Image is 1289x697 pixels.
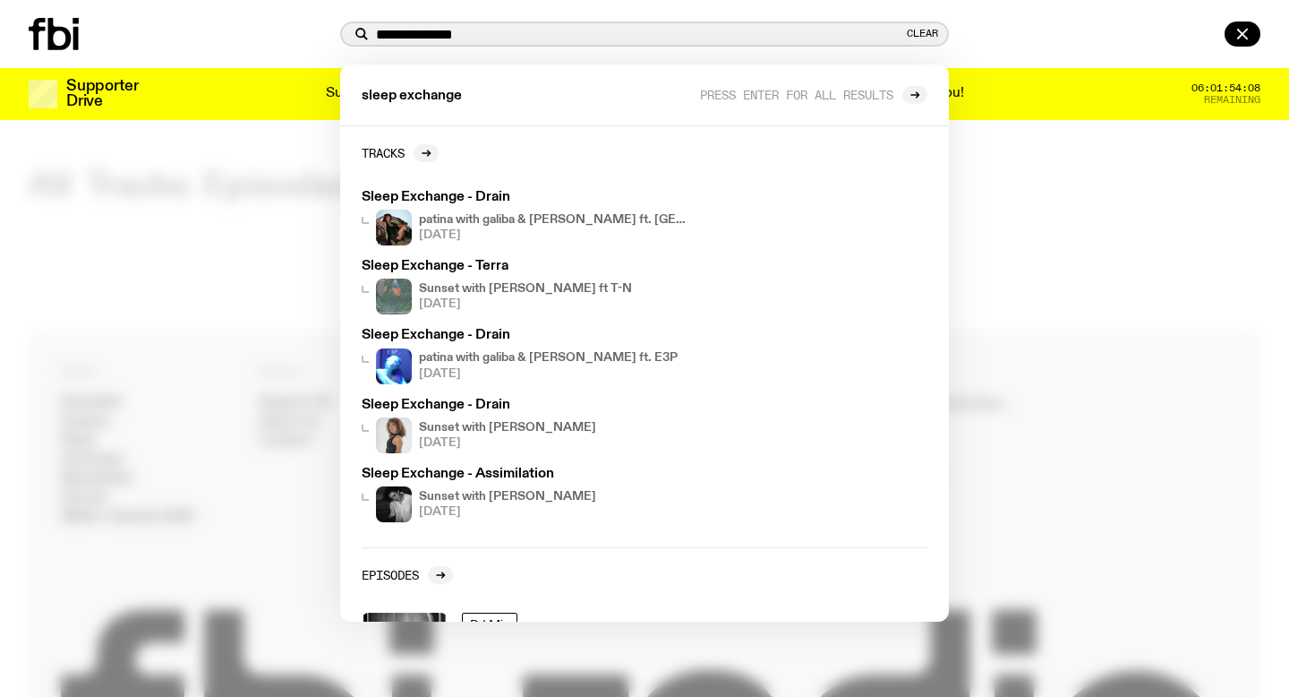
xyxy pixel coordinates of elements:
h2: Tracks [362,146,405,159]
h3: Supporter Drive [66,79,138,109]
h4: patina with galiba & [PERSON_NAME] ft. [GEOGRAPHIC_DATA] [419,214,691,226]
button: Clear [907,29,938,39]
a: Episodes [362,566,453,584]
h4: Sunset with [PERSON_NAME] ft T-N [419,283,632,295]
a: Sleep Exchange - Drainpatina with galiba & [PERSON_NAME] ft. E3P[DATE] [354,322,698,391]
span: [DATE] [419,298,632,310]
span: [DATE] [419,437,596,449]
h4: Sunset with [PERSON_NAME] [419,491,596,503]
span: 06:01:54:08 [1191,83,1260,93]
a: Sleep Exchange - DrainTangela looks past her left shoulder into the camera with an inquisitive lo... [354,392,698,460]
p: Supporter Drive 2025: Shaping the future of our city’s music, arts, and culture - with the help o... [326,86,964,102]
img: Tangela looks past her left shoulder into the camera with an inquisitive look. She is wearing a s... [376,417,412,453]
span: Press enter for all results [700,88,893,101]
span: [DATE] [419,229,691,241]
a: Sleep Exchange - Drainpatina with galiba & [PERSON_NAME] ft. [GEOGRAPHIC_DATA][DATE] [354,184,698,253]
h2: Episodes [362,568,419,581]
a: Press enter for all results [700,86,927,104]
h3: Sleep Exchange - Drain [362,399,691,412]
span: [DATE] [419,368,678,380]
h4: Sunset with [PERSON_NAME] [419,422,596,434]
h3: Sleep Exchange - Drain [362,191,691,204]
h3: Sleep Exchange - Terra [362,260,691,273]
a: Sleep Exchange - TerraSunset with [PERSON_NAME] ft T-N[DATE] [354,253,698,322]
span: [DATE] [419,506,596,518]
a: Tracks [362,144,439,162]
h4: patina with galiba & [PERSON_NAME] ft. E3P [419,352,678,364]
a: Sleep Exchange - AssimilationSunset with [PERSON_NAME][DATE] [354,460,698,529]
span: Remaining [1204,95,1260,105]
h3: Sleep Exchange - Assimilation [362,468,691,481]
h3: Sleep Exchange - Drain [362,329,691,342]
span: sleep exchange [362,90,462,103]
